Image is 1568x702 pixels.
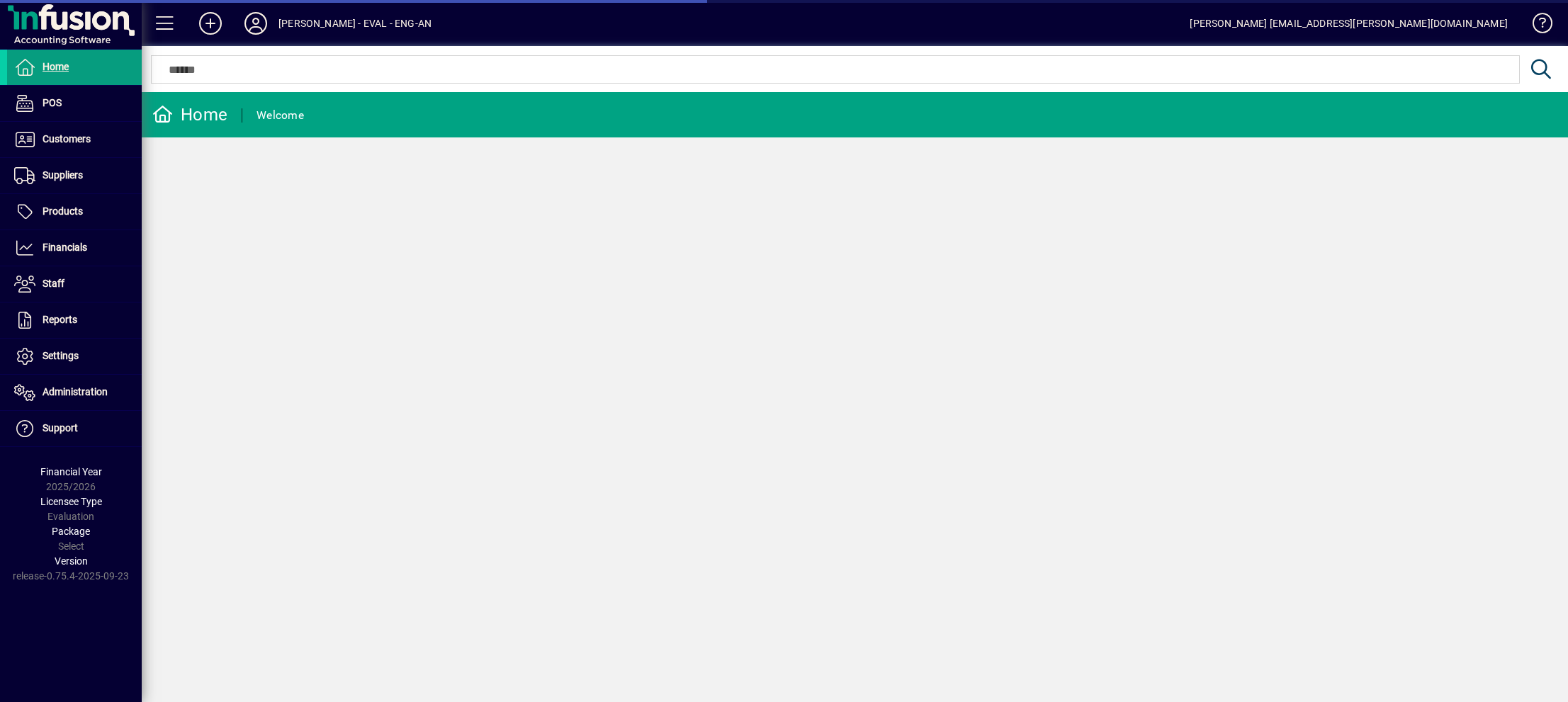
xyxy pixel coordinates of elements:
[233,11,278,36] button: Profile
[43,133,91,145] span: Customers
[43,242,87,253] span: Financials
[256,104,304,127] div: Welcome
[40,496,102,507] span: Licensee Type
[7,302,142,338] a: Reports
[152,103,227,126] div: Home
[7,122,142,157] a: Customers
[43,61,69,72] span: Home
[7,339,142,374] a: Settings
[1190,12,1508,35] div: [PERSON_NAME] [EMAIL_ADDRESS][PERSON_NAME][DOMAIN_NAME]
[7,266,142,302] a: Staff
[7,158,142,193] a: Suppliers
[188,11,233,36] button: Add
[43,205,83,217] span: Products
[43,97,62,108] span: POS
[43,386,108,397] span: Administration
[1522,3,1550,49] a: Knowledge Base
[7,375,142,410] a: Administration
[7,194,142,230] a: Products
[7,230,142,266] a: Financials
[43,314,77,325] span: Reports
[43,278,64,289] span: Staff
[43,350,79,361] span: Settings
[278,12,432,35] div: [PERSON_NAME] - EVAL - ENG-AN
[7,86,142,121] a: POS
[7,411,142,446] a: Support
[43,169,83,181] span: Suppliers
[52,526,90,537] span: Package
[40,466,102,477] span: Financial Year
[43,422,78,434] span: Support
[55,555,88,567] span: Version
